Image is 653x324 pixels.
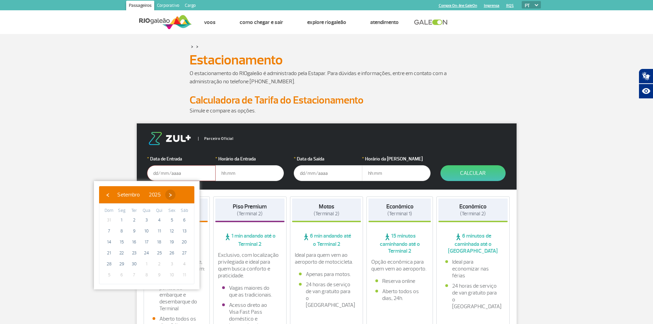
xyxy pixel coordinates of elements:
span: 7 [129,269,140,280]
bs-datepicker-navigation-view: ​ ​ ​ [102,190,176,197]
span: 18 [154,237,165,248]
strong: Piso Premium [233,203,267,210]
span: 21 [104,248,114,259]
span: 15 minutos caminhando até o Terminal 2 [368,232,431,254]
p: Simule e compare as opções. [190,107,464,115]
span: 6 [116,269,127,280]
span: 2 [154,259,165,269]
span: 1 min andando até o Terminal 2 [215,232,285,248]
span: 27 [179,248,190,259]
li: Apenas para motos. [299,271,354,278]
span: 7 [104,226,114,237]
label: Horário da Entrada [215,155,284,163]
span: 6 min andando até o Terminal 2 [292,232,361,248]
th: weekday [153,207,166,215]
p: O estacionamento do RIOgaleão é administrado pela Estapar. Para dúvidas e informações, entre em c... [190,69,464,86]
a: Cargo [182,1,198,12]
span: 25 [154,248,165,259]
a: Corporativo [154,1,182,12]
th: weekday [166,207,178,215]
img: logo-zul.png [147,132,192,145]
a: Atendimento [370,19,399,26]
li: 24 horas de serviço de van gratuito para o [GEOGRAPHIC_DATA] [445,283,501,310]
li: Reserva online [375,278,424,285]
a: Como chegar e sair [240,19,283,26]
button: 2025 [144,190,165,200]
label: Data de Entrada [147,155,216,163]
p: Opção econômica para quem vem ao aeroporto. [371,259,428,272]
span: (Terminal 1) [387,211,412,217]
button: Calcular [440,165,506,181]
span: 11 [154,226,165,237]
span: 20 [179,237,190,248]
span: 26 [166,248,177,259]
a: Compra On-line GaleOn [439,3,477,8]
span: 14 [104,237,114,248]
span: 12 [166,226,177,237]
span: 3 [166,259,177,269]
a: Imprensa [484,3,499,8]
button: Setembro [113,190,144,200]
span: 2 [129,215,140,226]
th: weekday [141,207,153,215]
button: › [165,190,176,200]
input: hh:mm [215,165,284,181]
span: 2025 [149,191,161,198]
span: 5 [104,269,114,280]
button: Abrir tradutor de língua de sinais. [639,69,653,84]
li: Vagas maiores do que as tradicionais. [222,285,278,298]
span: 5 [166,215,177,226]
li: Aberto todos os dias, 24h. [375,288,424,302]
li: 24 horas de serviço de van gratuito para o [GEOGRAPHIC_DATA] [299,281,354,309]
a: Passageiros [126,1,154,12]
strong: Motos [319,203,334,210]
span: 24 [141,248,152,259]
span: 31 [104,215,114,226]
span: 29 [116,259,127,269]
p: Ideal para quem vem ao aeroporto de motocicleta. [295,252,359,265]
span: 4 [179,259,190,269]
bs-datepicker-container: calendar [94,181,199,289]
button: ‹ [102,190,113,200]
span: 15 [116,237,127,248]
span: 9 [154,269,165,280]
li: Fácil acesso aos pontos de embarque e desembarque do Terminal [153,278,201,312]
span: 1 [116,215,127,226]
strong: Econômico [386,203,413,210]
span: Parceiro Oficial [198,137,233,141]
span: (Terminal 2) [314,211,339,217]
span: 10 [141,226,152,237]
span: 10 [166,269,177,280]
span: 23 [129,248,140,259]
span: 3 [141,215,152,226]
a: Voos [204,19,216,26]
th: weekday [178,207,191,215]
span: 9 [129,226,140,237]
span: (Terminal 2) [237,211,263,217]
span: 8 [141,269,152,280]
label: Horário da [PERSON_NAME] [362,155,431,163]
span: 6 minutos de caminhada até o [GEOGRAPHIC_DATA] [438,232,508,254]
span: 30 [129,259,140,269]
span: 11 [179,269,190,280]
a: RQS [506,3,514,8]
span: 6 [179,215,190,226]
a: > [191,43,193,50]
th: weekday [128,207,141,215]
li: Ideal para economizar nas férias [445,259,501,279]
th: weekday [103,207,116,215]
span: 19 [166,237,177,248]
input: dd/mm/aaaa [294,165,362,181]
span: 13 [179,226,190,237]
span: 22 [116,248,127,259]
span: 28 [104,259,114,269]
input: hh:mm [362,165,431,181]
span: (Terminal 2) [460,211,486,217]
a: Explore RIOgaleão [307,19,346,26]
p: Exclusivo, com localização privilegiada e ideal para quem busca conforto e praticidade. [218,252,282,279]
span: 4 [154,215,165,226]
span: Setembro [117,191,140,198]
label: Data da Saída [294,155,362,163]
